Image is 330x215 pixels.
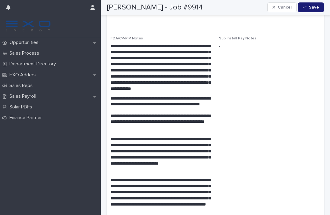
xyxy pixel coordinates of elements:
[7,40,43,46] p: Opportunities
[7,93,41,99] p: Sales Payroll
[7,50,44,56] p: Sales Process
[7,72,41,78] p: EXO Adders
[267,2,297,12] button: Cancel
[107,3,203,12] h2: [PERSON_NAME] - Job #9914
[7,83,38,89] p: Sales Reps
[7,115,47,121] p: Finance Partner
[111,11,133,15] span: Adder Notes
[298,2,324,12] button: Save
[278,5,291,9] span: Cancel
[219,37,256,40] span: Sub Install Pay Notes
[7,61,61,67] p: Department Directory
[219,11,260,15] span: Contract Review Notes
[219,43,320,50] p: -
[111,37,143,40] span: FDA/CP/PIP Notes
[5,20,51,32] img: FKS5r6ZBThi8E5hshIGi
[7,104,37,110] p: Solar PDFs
[309,5,319,9] span: Save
